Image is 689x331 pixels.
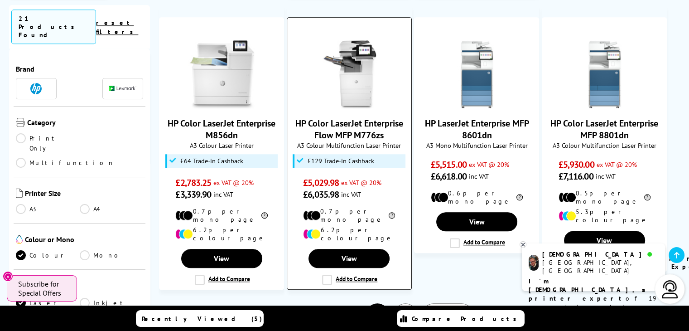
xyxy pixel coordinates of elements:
li: 0.5p per mono page [559,189,650,205]
a: Colour [16,250,80,260]
a: Laser [16,298,80,308]
img: chris-livechat.png [529,255,539,271]
li: 0.7p per mono page [175,207,267,224]
img: Printer Size [16,189,23,198]
li: 0.6p per mono page [431,189,523,205]
img: Colour or Mono [16,235,23,244]
span: Printer Size [25,189,143,200]
a: A4 [80,204,144,214]
b: I'm [DEMOGRAPHIC_DATA], a printer expert [529,277,648,302]
img: HP LaserJet Enterprise MFP 8601dn [443,40,511,108]
span: A3 Colour Multifunction Laser Printer [292,141,407,150]
a: View [436,212,517,231]
span: A3 Colour Laser Printer [164,141,279,150]
a: View [181,249,262,268]
div: [DEMOGRAPHIC_DATA] [542,250,658,258]
span: inc VAT [341,190,361,199]
div: [GEOGRAPHIC_DATA], [GEOGRAPHIC_DATA] [542,258,658,275]
a: HP Color LaserJet Enterprise M856dn [168,117,275,141]
a: Recently Viewed (5) [136,310,264,327]
span: £5,029.98 [303,177,339,189]
a: View [308,249,390,268]
span: £2,783.25 [175,177,211,189]
span: £5,930.00 [559,159,594,170]
span: inc VAT [469,172,489,180]
span: Technology [31,281,143,293]
span: ex VAT @ 20% [341,178,381,187]
img: HP [30,83,42,94]
a: HP Color LaserJet Enterprise MFP 8801dn [570,101,638,110]
span: Brand [16,64,143,73]
span: Colour or Mono [25,235,143,246]
span: inc VAT [213,190,233,199]
span: £129 Trade-in Cashback [308,157,374,165]
a: HP Color LaserJet Enterprise Flow MFP M776zs [315,101,383,110]
p: of 19 years! I can help you choose the right product [529,277,658,329]
a: View [564,231,645,250]
img: HP Color LaserJet Enterprise MFP 8801dn [570,40,638,108]
a: Next [422,303,473,327]
span: ex VAT @ 20% [596,160,636,169]
label: Add to Compare [322,275,377,285]
a: HP Color LaserJet Enterprise MFP 8801dn [550,117,658,141]
a: HP Color LaserJet Enterprise M856dn [188,101,255,110]
button: Close [3,271,13,282]
span: £6,618.00 [431,170,467,182]
span: A3 Mono Multifunction Laser Printer [419,141,534,150]
a: Lexmark [109,83,136,94]
span: £5,515.00 [431,159,467,170]
span: Category [27,118,143,129]
img: user-headset-light.svg [661,280,679,298]
li: 6.2p per colour page [175,226,267,242]
img: Lexmark [109,86,136,91]
a: HP LaserJet Enterprise MFP 8601dn [424,117,529,141]
span: Compare Products [412,315,521,323]
li: 6.2p per colour page [303,226,395,242]
span: Subscribe for Special Offers [18,279,68,297]
a: HP [23,83,50,94]
a: Print Only [16,133,80,153]
li: 5.3p per colour page [559,208,650,224]
span: £6,035.98 [303,189,339,200]
img: Category [16,118,25,127]
a: A3 [16,204,80,214]
a: Compare Products [397,310,525,327]
span: A3 Colour Multifunction Laser Printer [547,141,662,150]
span: £3,339.90 [175,189,211,200]
label: Add to Compare [450,238,505,248]
span: 21 Products Found [11,10,96,44]
span: ex VAT @ 20% [469,160,509,169]
a: Multifunction [16,158,115,168]
img: HP Color LaserJet Enterprise M856dn [188,40,255,108]
img: HP Color LaserJet Enterprise Flow MFP M776zs [315,40,383,108]
span: Recently Viewed (5) [142,315,262,323]
a: HP LaserJet Enterprise MFP 8601dn [443,101,511,110]
a: reset filters [96,19,138,36]
a: Mono [80,250,144,260]
span: ex VAT @ 20% [213,178,254,187]
a: HP Color LaserJet Enterprise Flow MFP M776zs [295,117,403,141]
span: £64 Trade-in Cashback [180,157,243,165]
span: inc VAT [595,172,615,180]
a: Inkjet [80,298,144,308]
li: 0.7p per mono page [303,207,395,224]
span: £7,116.00 [559,170,593,182]
label: Add to Compare [195,275,250,285]
a: 2 [394,303,417,327]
